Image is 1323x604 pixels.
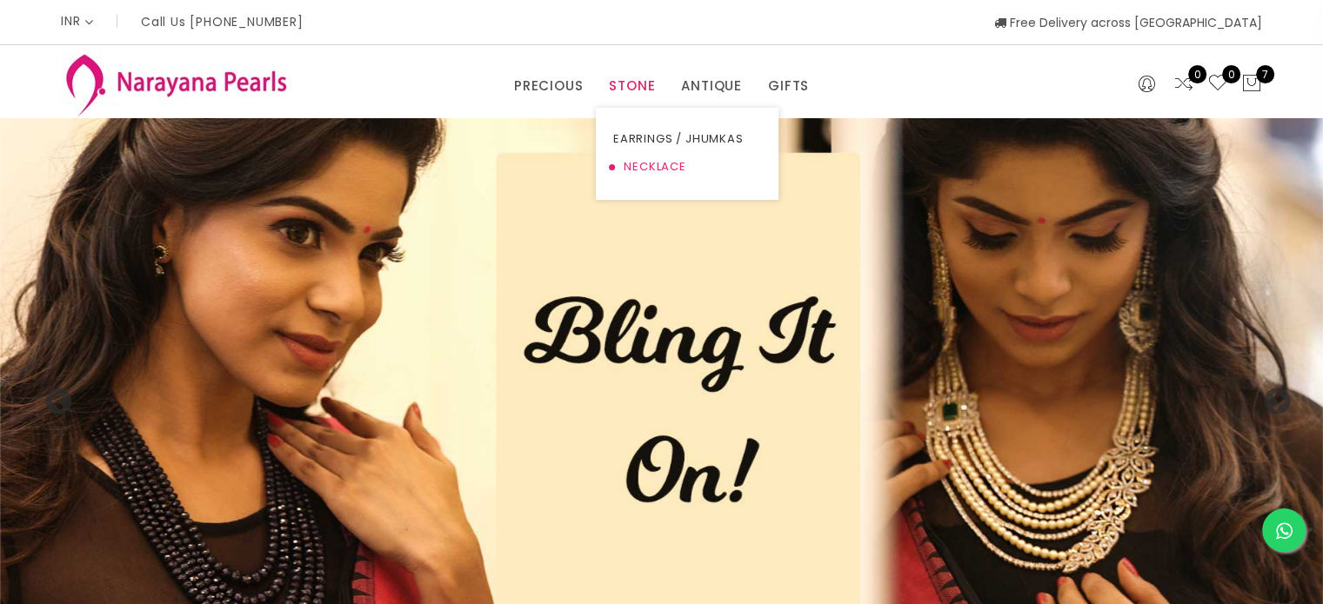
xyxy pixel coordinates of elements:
a: STONE [609,73,655,99]
a: PRECIOUS [514,73,583,99]
a: 0 [1173,73,1194,96]
a: GIFTS [768,73,809,99]
p: Call Us [PHONE_NUMBER] [141,16,304,28]
a: EARRINGS / JHUMKAS [613,125,761,153]
span: Free Delivery across [GEOGRAPHIC_DATA] [994,14,1262,31]
a: 0 [1207,73,1228,96]
span: 7 [1256,65,1274,83]
a: NECKLACE [613,153,761,181]
button: Previous [43,388,61,405]
span: 0 [1188,65,1206,83]
button: 7 [1241,73,1262,96]
button: Next [1262,388,1280,405]
a: ANTIQUE [681,73,742,99]
span: 0 [1222,65,1240,83]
